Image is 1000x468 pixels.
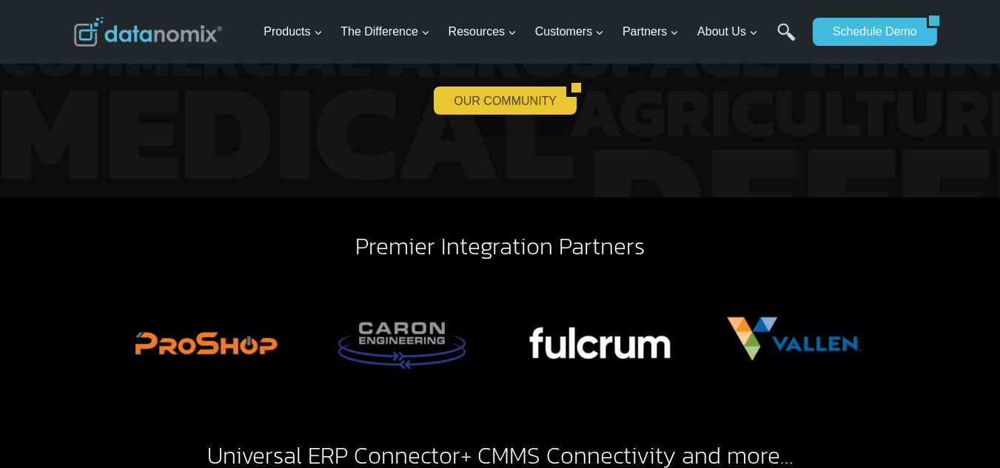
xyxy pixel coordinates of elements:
[166,330,188,340] a: Terms
[74,444,927,467] h2: + CMMS Connectivity and more…
[114,270,887,407] div: Photo Gallery Carousel
[74,17,222,47] img: Datanomix
[777,23,796,56] a: Search
[74,234,927,258] h2: Premier Integration Partners
[333,61,400,75] span: Phone number
[7,206,245,461] iframe: Popup CTA
[340,22,430,41] span: The Difference
[201,330,249,340] a: Privacy Policy
[434,87,566,115] a: OUR COMMUNITY
[506,270,690,407] img: Datanomix + Fulcrum
[926,397,1000,468] iframe: Chat Widget
[310,270,494,407] div: 6 of 6
[623,22,679,41] span: Partners
[697,22,758,41] span: About Us
[926,397,1000,468] div: Widget de chat
[702,270,886,407] img: Datanomix + Vallen
[535,22,604,41] span: Customers
[258,8,805,56] nav: Primary Navigation
[264,22,322,41] span: Products
[310,270,494,407] img: Datanomix + Caron Engineering
[506,270,690,407] div: 1 of 6
[333,1,380,14] span: Last Name
[702,270,886,407] div: 2 of 6
[813,18,927,46] a: Schedule Demo
[333,183,390,196] span: State/Region
[449,22,517,41] span: Resources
